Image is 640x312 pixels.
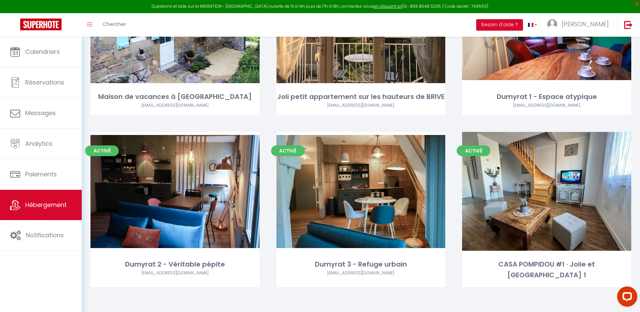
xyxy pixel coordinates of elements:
[90,259,260,270] div: Dumyrat 2 - Véritable pépite
[462,259,631,280] div: CASA POMPIDOU #1 · Jolie et [GEOGRAPHIC_DATA] 1
[25,170,57,178] span: Paiements
[271,145,305,156] span: Activé
[20,19,62,30] img: Super Booking
[457,145,490,156] span: Activé
[542,13,617,37] a: ... [PERSON_NAME]
[562,20,609,28] span: [PERSON_NAME]
[98,13,131,37] a: Chercher
[624,21,633,29] img: logout
[90,102,260,109] div: Airbnb
[103,21,126,28] span: Chercher
[26,231,64,239] span: Notifications
[276,102,446,109] div: Airbnb
[462,92,631,102] div: Dumyrat 1 - Espace atypique
[276,270,446,276] div: Airbnb
[25,139,52,148] span: Analytics
[155,185,195,198] a: Editer
[276,259,446,270] div: Dumyrat 3 - Refuge urbain
[25,201,67,209] span: Hébergement
[612,284,640,312] iframe: LiveChat chat widget
[25,109,56,117] span: Messages
[527,185,567,198] a: Editer
[374,3,402,9] a: en cliquant ici
[276,92,446,102] div: Joli petit appartement sur les hauteurs de BRIVE
[25,78,64,86] span: Réservations
[25,47,60,56] span: Calendriers
[85,145,119,156] span: Activé
[547,19,557,29] img: ...
[341,185,381,198] a: Editer
[90,270,260,276] div: Airbnb
[462,102,631,109] div: Airbnb
[90,92,260,102] div: Maison de vacances à [GEOGRAPHIC_DATA]
[476,19,523,31] button: Besoin d'aide ?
